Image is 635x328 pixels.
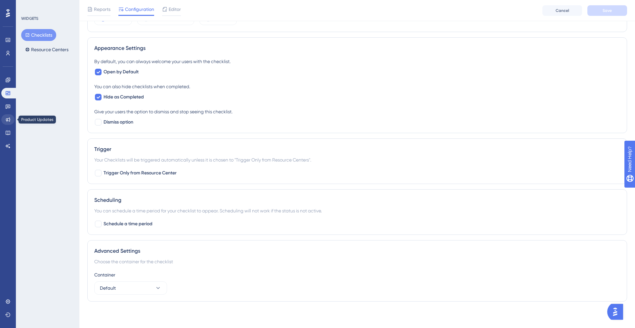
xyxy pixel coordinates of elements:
[94,5,110,13] span: Reports
[125,5,154,13] span: Configuration
[104,93,144,101] span: Hide as Completed
[603,8,612,13] span: Save
[21,29,56,41] button: Checklists
[556,8,569,13] span: Cancel
[21,44,72,55] button: Resource Centers
[94,247,620,255] div: Advanced Settings
[104,220,152,228] span: Schedule a time period
[94,108,620,116] div: Give your users the option to dismiss and stop seeing this checklist.
[169,5,181,13] span: Editor
[94,156,620,164] div: Your Checklists will be triggered automatically unless it is chosen to "Trigger Only from Resourc...
[21,16,38,21] div: WIDGETS
[94,207,620,215] div: You can schedule a time period for your checklist to appear. Scheduling will not work if the stat...
[94,196,620,204] div: Scheduling
[94,271,620,279] div: Container
[607,302,627,322] iframe: UserGuiding AI Assistant Launcher
[94,44,620,52] div: Appearance Settings
[542,5,582,16] button: Cancel
[94,258,620,266] div: Choose the container for the checklist
[94,281,167,295] button: Default
[94,57,620,65] div: By default, you can always welcome your users with the checklist.
[16,2,41,10] span: Need Help?
[104,118,133,126] span: Dismiss option
[104,68,139,76] span: Open by Default
[94,83,620,91] div: You can also hide checklists when completed.
[587,5,627,16] button: Save
[100,284,116,292] span: Default
[104,169,177,177] span: Trigger Only from Resource Center
[94,145,620,153] div: Trigger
